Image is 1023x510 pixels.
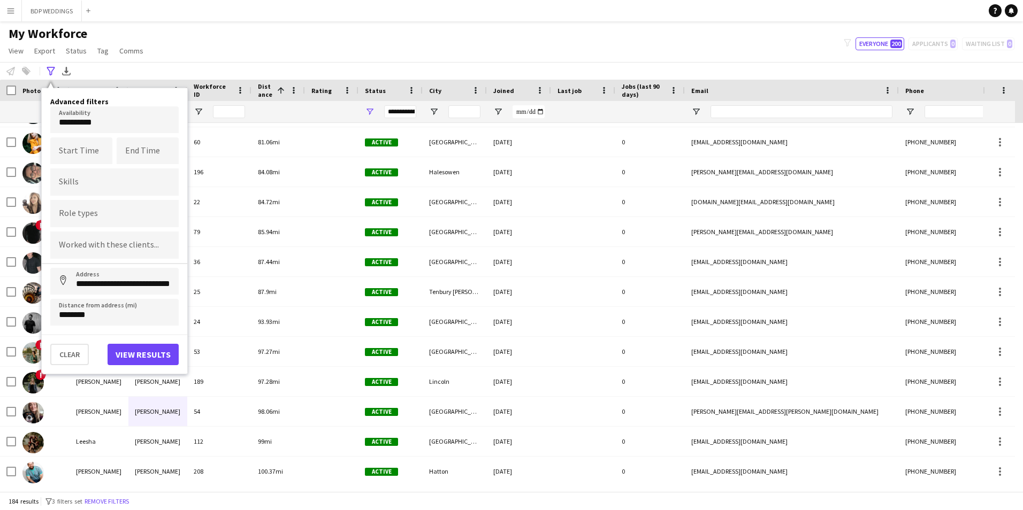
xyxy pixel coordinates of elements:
[35,369,46,380] span: !
[905,107,915,117] button: Open Filter Menu
[66,46,87,56] span: Status
[9,26,87,42] span: My Workforce
[487,457,551,486] div: [DATE]
[685,397,899,426] div: [PERSON_NAME][EMAIL_ADDRESS][PERSON_NAME][DOMAIN_NAME]
[487,367,551,396] div: [DATE]
[115,44,148,58] a: Comms
[50,344,89,365] button: Clear
[487,157,551,187] div: [DATE]
[493,107,503,117] button: Open Filter Menu
[711,105,892,118] input: Email Filter Input
[487,337,551,366] div: [DATE]
[34,46,55,56] span: Export
[691,87,708,95] span: Email
[187,157,251,187] div: 196
[128,367,187,396] div: [PERSON_NAME]
[213,105,245,118] input: Workforce ID Filter Input
[59,241,170,250] input: Type to search clients...
[905,87,924,95] span: Phone
[35,339,46,350] span: !
[423,157,487,187] div: Halesowen
[9,46,24,56] span: View
[365,288,398,296] span: Active
[311,87,332,95] span: Rating
[59,209,170,219] input: Type to search role types...
[258,467,283,475] span: 100.37mi
[423,397,487,426] div: [GEOGRAPHIC_DATA]
[685,427,899,456] div: [EMAIL_ADDRESS][DOMAIN_NAME]
[615,247,685,276] div: 0
[22,1,82,21] button: BDP WEDDINGS
[685,217,899,246] div: [PERSON_NAME][EMAIL_ADDRESS][DOMAIN_NAME]
[890,40,902,48] span: 200
[22,432,44,453] img: Leesha Williams
[423,277,487,306] div: Tenbury [PERSON_NAME]
[22,222,44,244] img: Eric Revill
[93,44,113,58] a: Tag
[685,307,899,336] div: [EMAIL_ADDRESS][DOMAIN_NAME]
[70,397,128,426] div: [PERSON_NAME]
[423,247,487,276] div: [GEOGRAPHIC_DATA]
[97,46,109,56] span: Tag
[615,127,685,157] div: 0
[22,342,44,364] img: Joanna Siewiera
[52,497,82,505] span: 3 filters set
[258,437,272,445] span: 99mi
[258,138,280,146] span: 81.06mi
[423,307,487,336] div: [GEOGRAPHIC_DATA]
[22,402,44,423] img: Emma Corlett
[187,337,251,366] div: 53
[258,288,277,296] span: 87.9mi
[70,457,128,486] div: [PERSON_NAME]
[429,107,439,117] button: Open Filter Menu
[119,46,143,56] span: Comms
[258,347,280,356] span: 97.27mi
[365,168,398,176] span: Active
[423,427,487,456] div: [GEOGRAPHIC_DATA]
[487,217,551,246] div: [DATE]
[50,97,179,106] h4: Advanced filters
[365,438,398,446] span: Active
[258,82,273,98] span: Distance
[487,277,551,306] div: [DATE]
[258,168,280,176] span: 84.08mi
[615,277,685,306] div: 0
[615,427,685,456] div: 0
[4,44,28,58] a: View
[423,337,487,366] div: [GEOGRAPHIC_DATA]
[685,367,899,396] div: [EMAIL_ADDRESS][DOMAIN_NAME]
[187,247,251,276] div: 36
[365,138,398,146] span: Active
[258,228,280,236] span: 85.94mi
[187,367,251,396] div: 189
[76,87,109,95] span: First Name
[685,457,899,486] div: [EMAIL_ADDRESS][DOMAIN_NAME]
[22,252,44,274] img: Ben Hunt
[615,217,685,246] div: 0
[70,367,128,396] div: [PERSON_NAME]
[59,177,170,187] input: Type to search skills...
[685,127,899,157] div: [EMAIL_ADDRESS][DOMAIN_NAME]
[187,277,251,306] div: 25
[513,105,545,118] input: Joined Filter Input
[108,344,179,365] button: View results
[487,307,551,336] div: [DATE]
[44,65,57,78] app-action-btn: Advanced filters
[70,427,128,456] div: Leesha
[22,372,44,393] img: Emily Jenkinson
[82,496,131,507] button: Remove filters
[487,247,551,276] div: [DATE]
[685,277,899,306] div: [EMAIL_ADDRESS][DOMAIN_NAME]
[135,87,166,95] span: Last Name
[187,307,251,336] div: 24
[615,457,685,486] div: 0
[258,198,280,206] span: 84.72mi
[487,427,551,456] div: [DATE]
[622,82,666,98] span: Jobs (last 90 days)
[856,37,904,50] button: Everyone200
[423,187,487,217] div: [GEOGRAPHIC_DATA]
[22,192,44,214] img: Olga Byrne
[423,127,487,157] div: [GEOGRAPHIC_DATA]
[258,407,280,415] span: 98.06mi
[187,427,251,456] div: 112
